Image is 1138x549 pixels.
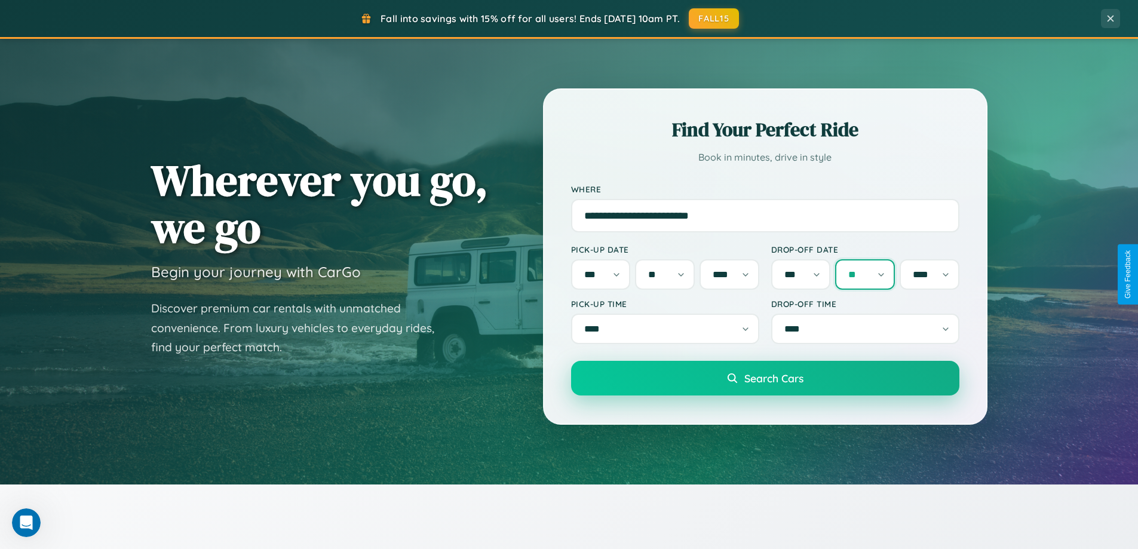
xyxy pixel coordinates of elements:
[151,299,450,357] p: Discover premium car rentals with unmatched convenience. From luxury vehicles to everyday rides, ...
[689,8,739,29] button: FALL15
[771,299,959,309] label: Drop-off Time
[571,184,959,194] label: Where
[571,149,959,166] p: Book in minutes, drive in style
[151,263,361,281] h3: Begin your journey with CarGo
[571,244,759,254] label: Pick-up Date
[571,361,959,395] button: Search Cars
[151,157,488,251] h1: Wherever you go, we go
[1124,250,1132,299] div: Give Feedback
[12,508,41,537] iframe: Intercom live chat
[381,13,680,24] span: Fall into savings with 15% off for all users! Ends [DATE] 10am PT.
[771,244,959,254] label: Drop-off Date
[571,299,759,309] label: Pick-up Time
[744,372,803,385] span: Search Cars
[571,116,959,143] h2: Find Your Perfect Ride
